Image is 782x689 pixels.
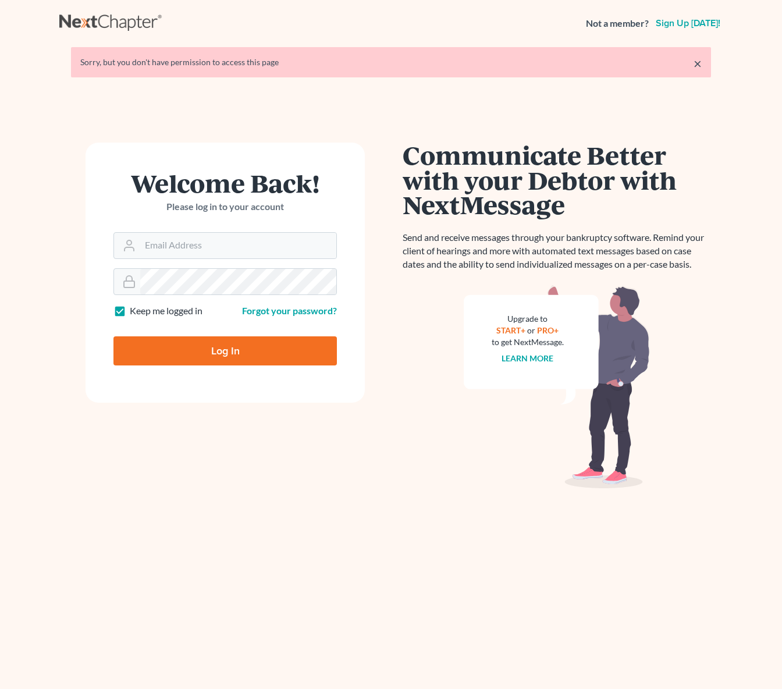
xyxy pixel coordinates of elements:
div: Sorry, but you don't have permission to access this page [80,56,702,68]
a: × [694,56,702,70]
h1: Communicate Better with your Debtor with NextMessage [403,143,711,217]
input: Email Address [140,233,336,258]
p: Please log in to your account [113,200,337,214]
strong: Not a member? [586,17,649,30]
label: Keep me logged in [130,304,202,318]
img: nextmessage_bg-59042aed3d76b12b5cd301f8e5b87938c9018125f34e5fa2b7a6b67550977c72.svg [464,285,650,489]
a: Learn more [502,353,554,363]
a: Sign up [DATE]! [653,19,723,28]
a: PRO+ [538,325,559,335]
h1: Welcome Back! [113,171,337,196]
a: START+ [497,325,526,335]
p: Send and receive messages through your bankruptcy software. Remind your client of hearings and mo... [403,231,711,271]
a: Forgot your password? [242,305,337,316]
span: or [528,325,536,335]
input: Log In [113,336,337,365]
div: to get NextMessage. [492,336,564,348]
div: Upgrade to [492,313,564,325]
